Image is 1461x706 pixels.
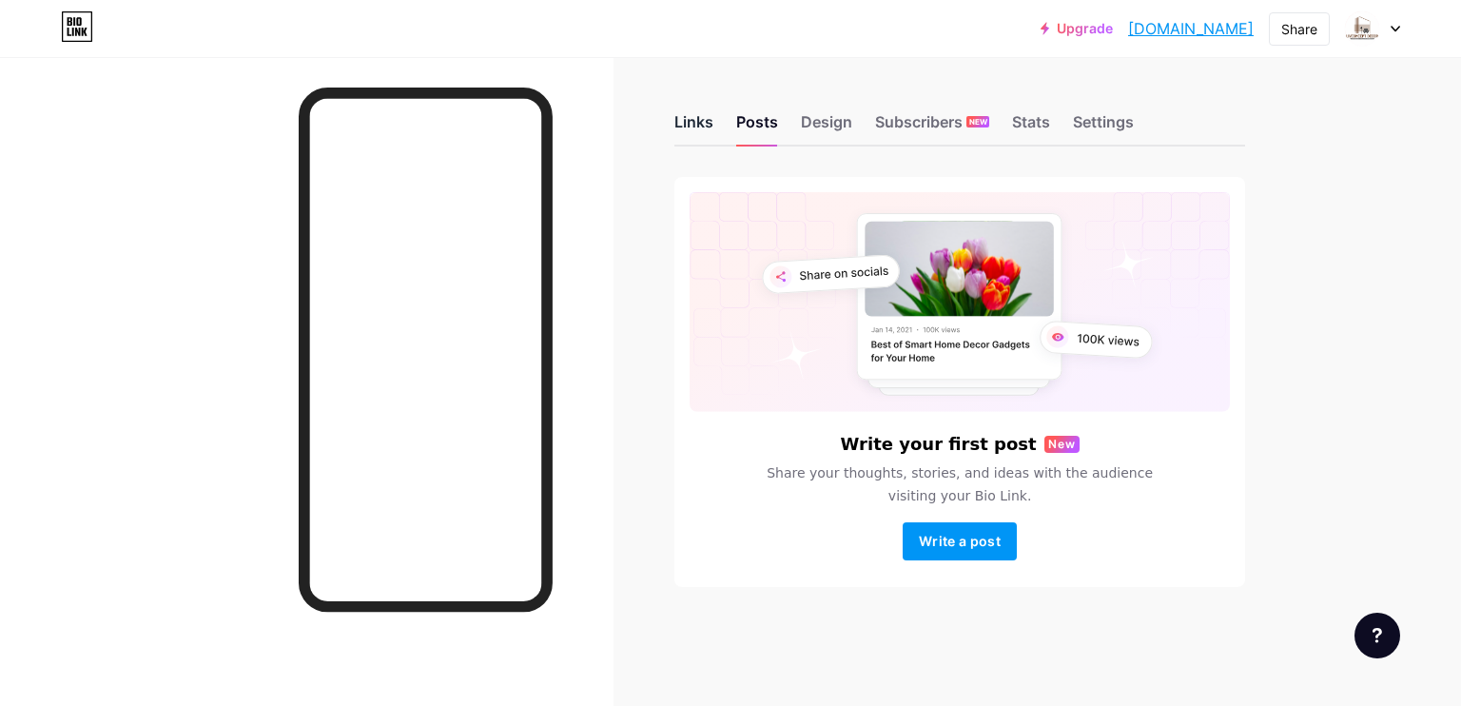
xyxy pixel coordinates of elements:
[1012,110,1050,145] div: Stats
[841,435,1037,454] h6: Write your first post
[903,522,1017,560] button: Write a post
[736,110,778,145] div: Posts
[744,461,1176,507] span: Share your thoughts, stories, and ideas with the audience visiting your Bio Link.
[919,533,1001,549] span: Write a post
[1281,19,1317,39] div: Share
[1073,110,1134,145] div: Settings
[1048,436,1076,453] span: New
[875,110,989,145] div: Subscribers
[1128,17,1254,40] a: [DOMAIN_NAME]
[1344,10,1380,47] img: livconceptdecor
[801,110,852,145] div: Design
[969,116,987,127] span: NEW
[674,110,713,145] div: Links
[1041,21,1113,36] a: Upgrade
